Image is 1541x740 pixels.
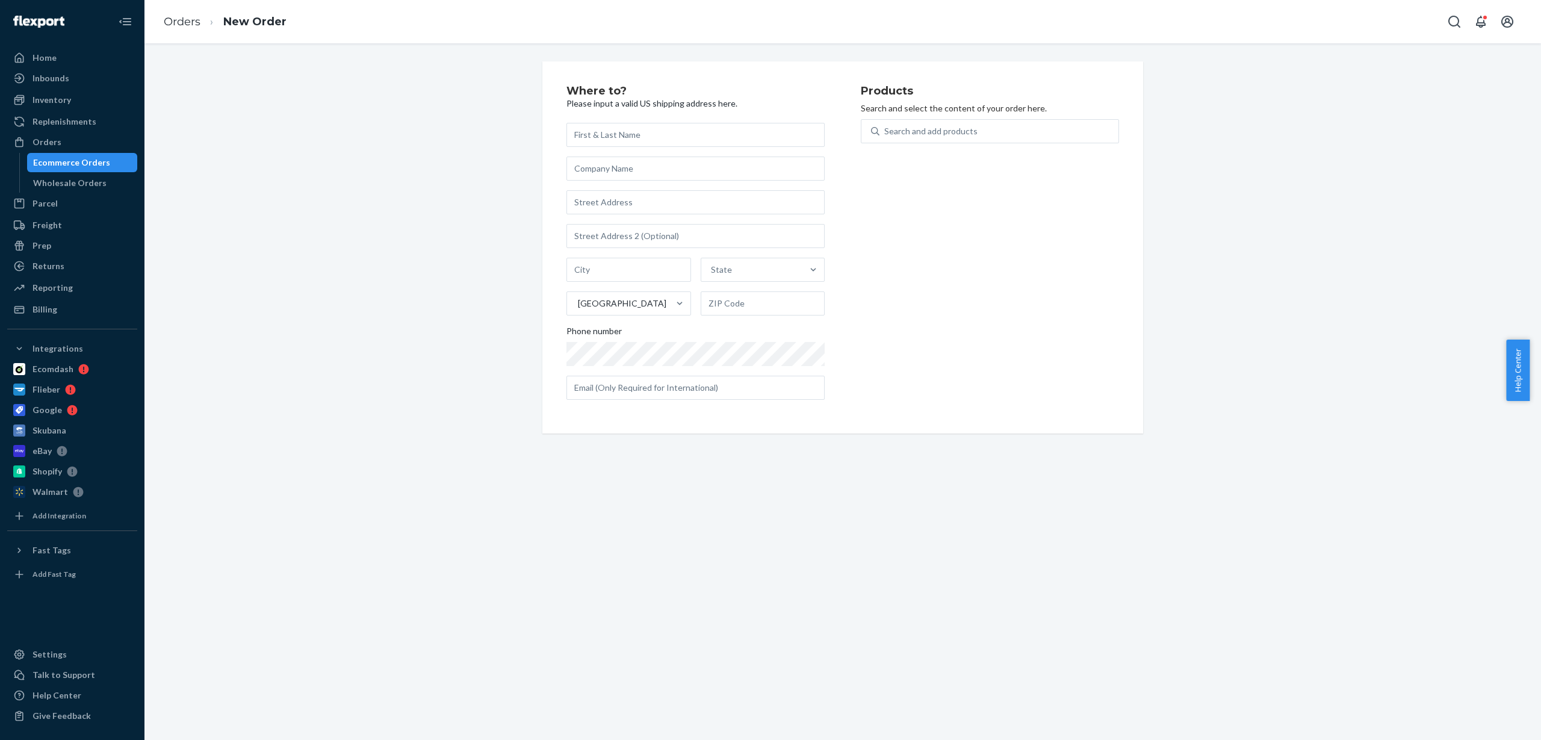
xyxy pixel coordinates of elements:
input: Email (Only Required for International) [566,376,825,400]
div: Help Center [33,689,81,701]
input: ZIP Code [701,291,825,316]
a: Replenishments [7,112,137,131]
a: Orders [7,132,137,152]
img: Flexport logo [13,16,64,28]
button: Help Center [1506,340,1530,401]
ol: breadcrumbs [154,4,296,40]
div: Ecomdash [33,363,73,375]
p: Please input a valid US shipping address here. [566,98,825,110]
div: State [711,264,732,276]
a: Settings [7,645,137,664]
div: Add Fast Tag [33,569,76,579]
button: Open account menu [1495,10,1519,34]
div: Integrations [33,343,83,355]
a: Add Integration [7,506,137,526]
div: Walmart [33,486,68,498]
a: Walmart [7,482,137,502]
div: Parcel [33,197,58,210]
div: Freight [33,219,62,231]
a: Parcel [7,194,137,213]
button: Fast Tags [7,541,137,560]
div: Returns [33,260,64,272]
a: Talk to Support [7,665,137,685]
button: Open notifications [1469,10,1493,34]
div: Shopify [33,465,62,477]
div: Prep [33,240,51,252]
button: Close Navigation [113,10,137,34]
a: Billing [7,300,137,319]
div: Talk to Support [33,669,95,681]
h2: Where to? [566,86,825,98]
a: Add Fast Tag [7,565,137,584]
div: Replenishments [33,116,96,128]
button: Open Search Box [1442,10,1466,34]
span: Phone number [566,325,622,342]
div: Google [33,404,62,416]
div: Add Integration [33,511,86,521]
a: Google [7,400,137,420]
input: Street Address 2 (Optional) [566,224,825,248]
div: Reporting [33,282,73,294]
a: Reporting [7,278,137,297]
div: Orders [33,136,61,148]
div: Settings [33,648,67,661]
div: Search and add products [884,125,978,137]
a: Skubana [7,421,137,440]
a: eBay [7,441,137,461]
input: Company Name [566,157,825,181]
div: Skubana [33,424,66,437]
div: Fast Tags [33,544,71,556]
a: Wholesale Orders [27,173,138,193]
a: Flieber [7,380,137,399]
div: Ecommerce Orders [33,157,110,169]
a: Inventory [7,90,137,110]
a: Freight [7,216,137,235]
input: Street Address [566,190,825,214]
div: Give Feedback [33,710,91,722]
div: Inbounds [33,72,69,84]
div: Inventory [33,94,71,106]
a: Home [7,48,137,67]
div: [GEOGRAPHIC_DATA] [578,297,666,309]
button: Give Feedback [7,706,137,726]
a: Prep [7,236,137,255]
a: Ecommerce Orders [27,153,138,172]
a: Help Center [7,686,137,705]
a: New Order [223,15,287,28]
input: [GEOGRAPHIC_DATA] [577,297,578,309]
a: Shopify [7,462,137,481]
button: Integrations [7,339,137,358]
div: eBay [33,445,52,457]
div: Wholesale Orders [33,177,107,189]
input: City [566,258,691,282]
div: Home [33,52,57,64]
a: Returns [7,257,137,276]
input: First & Last Name [566,123,825,147]
a: Inbounds [7,69,137,88]
div: Billing [33,303,57,316]
div: Flieber [33,384,60,396]
a: Ecomdash [7,359,137,379]
p: Search and select the content of your order here. [861,102,1119,114]
a: Orders [164,15,200,28]
h2: Products [861,86,1119,98]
